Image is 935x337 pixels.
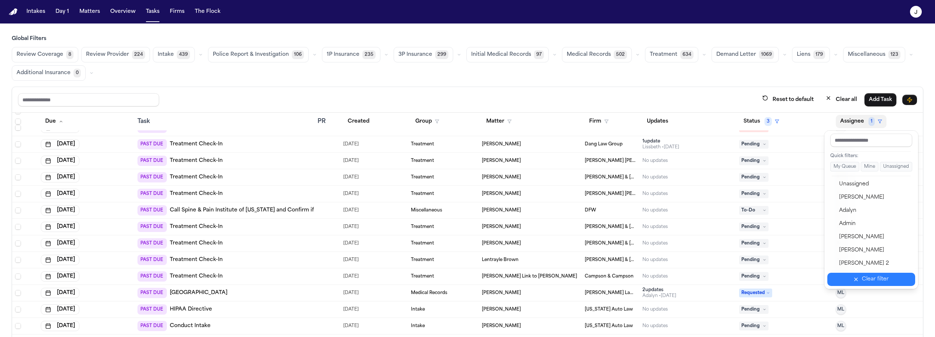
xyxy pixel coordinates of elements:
div: Adalyn [839,206,911,215]
button: Assignee1 [836,115,886,128]
div: Quick filters: [830,153,912,159]
div: [PERSON_NAME] 2 [839,259,911,268]
div: Clear filter [862,275,889,284]
button: Unassigned [880,162,912,171]
div: Admin [839,220,911,228]
div: Assignee1 [824,131,918,289]
div: [PERSON_NAME] [839,246,911,255]
div: [PERSON_NAME] [839,233,911,242]
button: Mine [861,162,878,171]
div: [PERSON_NAME] [839,193,911,202]
button: My Queue [830,162,859,171]
div: Unassigned [839,180,911,189]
